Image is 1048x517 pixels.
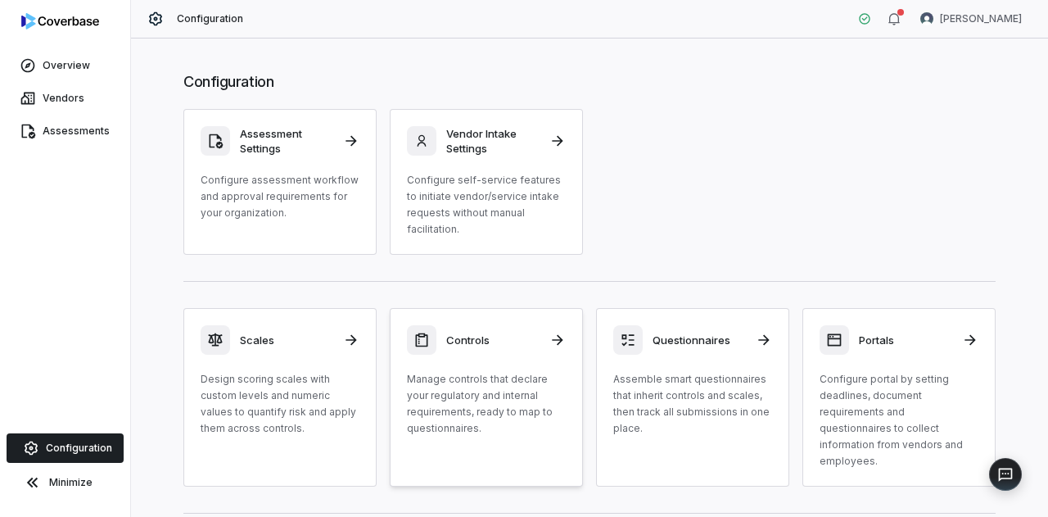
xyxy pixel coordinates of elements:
p: Configure self-service features to initiate vendor/service intake requests without manual facilit... [407,172,566,238]
a: Vendors [3,84,127,113]
a: Vendor Intake SettingsConfigure self-service features to initiate vendor/service intake requests ... [390,109,583,255]
p: Configure assessment workflow and approval requirements for your organization. [201,172,359,221]
p: Configure portal by setting deadlines, document requirements and questionnaires to collect inform... [820,371,978,469]
a: ScalesDesign scoring scales with custom levels and numeric values to quantify risk and apply them... [183,308,377,487]
p: Assemble smart questionnaires that inherit controls and scales, then track all submissions in one... [613,371,772,437]
button: Minimize [7,466,124,499]
span: Configuration [177,12,244,25]
a: QuestionnairesAssemble smart questionnaires that inherit controls and scales, then track all subm... [596,308,789,487]
a: Overview [3,51,127,80]
p: Design scoring scales with custom levels and numeric values to quantify risk and apply them acros... [201,371,359,437]
a: Assessments [3,116,127,146]
h3: Controls [446,333,540,347]
span: Vendors [43,92,84,105]
a: PortalsConfigure portal by setting deadlines, document requirements and questionnaires to collect... [802,308,996,487]
p: Manage controls that declare your regulatory and internal requirements, ready to map to questionn... [407,371,566,437]
a: Configuration [7,433,124,463]
span: Configuration [46,442,112,455]
a: Assessment SettingsConfigure assessment workflow and approval requirements for your organization. [183,109,377,255]
span: Assessments [43,125,110,138]
span: [PERSON_NAME] [940,12,1022,25]
img: Jesse Nord avatar [920,12,933,25]
h1: Configuration [183,71,996,93]
a: ControlsManage controls that declare your regulatory and internal requirements, ready to map to q... [390,308,583,487]
button: Jesse Nord avatar[PERSON_NAME] [910,7,1032,31]
h3: Portals [859,333,952,347]
h3: Assessment Settings [240,126,333,156]
span: Overview [43,59,90,72]
h3: Vendor Intake Settings [446,126,540,156]
h3: Questionnaires [653,333,746,347]
span: Minimize [49,476,93,489]
h3: Scales [240,333,333,347]
img: logo-D7KZi-bG.svg [21,13,99,29]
